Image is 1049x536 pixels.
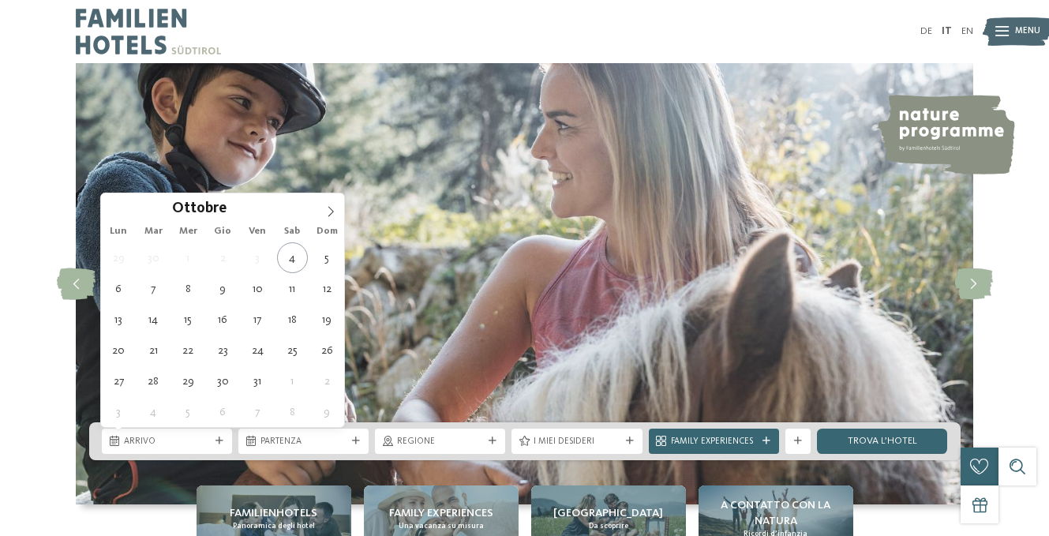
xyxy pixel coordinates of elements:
span: Lun [101,227,136,237]
span: Ottobre 13, 2025 [103,304,134,335]
span: A contatto con la natura [705,497,847,529]
img: nature programme by Familienhotels Südtirol [876,95,1015,174]
img: Family hotel Alto Adige: the happy family places! [76,63,973,504]
span: Ottobre 21, 2025 [138,335,169,365]
span: Panoramica degli hotel [233,521,315,531]
span: Ottobre 29, 2025 [173,365,204,396]
span: Ottobre 26, 2025 [312,335,343,365]
span: Gio [205,227,240,237]
span: Novembre 8, 2025 [277,396,308,427]
span: Ottobre 3, 2025 [242,242,273,273]
span: Partenza [260,436,347,448]
span: Mer [170,227,205,237]
span: Mar [136,227,170,237]
span: Ottobre 28, 2025 [138,365,169,396]
span: Ottobre 5, 2025 [312,242,343,273]
span: Family experiences [389,505,493,521]
span: Ottobre 12, 2025 [312,273,343,304]
span: Ottobre 30, 2025 [208,365,238,396]
span: Settembre 30, 2025 [138,242,169,273]
span: Ottobre 17, 2025 [242,304,273,335]
span: Regione [397,436,483,448]
span: Familienhotels [230,505,317,521]
span: Ottobre 23, 2025 [208,335,238,365]
span: Novembre 4, 2025 [138,396,169,427]
a: EN [961,26,973,36]
span: Novembre 3, 2025 [103,396,134,427]
span: Ottobre 27, 2025 [103,365,134,396]
span: Ottobre 20, 2025 [103,335,134,365]
span: Ottobre 25, 2025 [277,335,308,365]
span: Da scoprire [589,521,628,531]
span: Family Experiences [671,436,757,448]
a: trova l’hotel [817,429,947,454]
span: Ottobre 18, 2025 [277,304,308,335]
span: I miei desideri [534,436,620,448]
span: Ven [240,227,275,237]
span: Ottobre 2, 2025 [208,242,238,273]
span: Ottobre 10, 2025 [242,273,273,304]
span: Settembre 29, 2025 [103,242,134,273]
a: IT [942,26,952,36]
span: Ottobre 15, 2025 [173,304,204,335]
span: Ottobre 4, 2025 [277,242,308,273]
span: Sab [275,227,309,237]
a: DE [920,26,932,36]
span: Ottobre 24, 2025 [242,335,273,365]
span: Novembre 5, 2025 [173,396,204,427]
span: Menu [1015,25,1040,38]
span: Novembre 1, 2025 [277,365,308,396]
span: Ottobre 11, 2025 [277,273,308,304]
span: Ottobre 7, 2025 [138,273,169,304]
span: Dom [309,227,344,237]
span: Ottobre 6, 2025 [103,273,134,304]
span: Ottobre 14, 2025 [138,304,169,335]
span: Novembre 9, 2025 [312,396,343,427]
span: Novembre 7, 2025 [242,396,273,427]
span: Arrivo [124,436,210,448]
span: Ottobre 19, 2025 [312,304,343,335]
span: Una vacanza su misura [399,521,484,531]
span: Ottobre 8, 2025 [173,273,204,304]
span: Ottobre 31, 2025 [242,365,273,396]
span: Novembre 6, 2025 [208,396,238,427]
span: Ottobre 22, 2025 [173,335,204,365]
span: Ottobre 9, 2025 [208,273,238,304]
span: Ottobre 1, 2025 [173,242,204,273]
span: Ottobre 16, 2025 [208,304,238,335]
input: Year [227,200,279,216]
span: [GEOGRAPHIC_DATA] [553,505,663,521]
span: Novembre 2, 2025 [312,365,343,396]
span: Ottobre [172,202,227,217]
